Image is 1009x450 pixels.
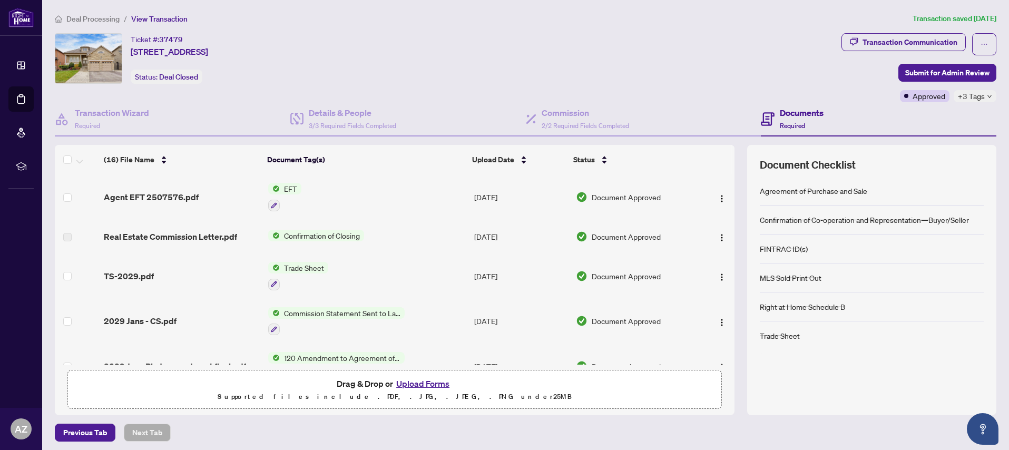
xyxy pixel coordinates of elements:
div: Agreement of Purchase and Sale [760,185,867,197]
span: [STREET_ADDRESS] [131,45,208,58]
img: Status Icon [268,262,280,273]
span: EFT [280,183,301,194]
span: Deal Processing [66,14,120,24]
img: logo [8,8,34,27]
img: Logo [718,194,726,203]
img: Logo [718,318,726,327]
img: Status Icon [268,230,280,241]
span: (16) File Name [104,154,154,165]
span: Submit for Admin Review [905,64,990,81]
td: [DATE] [470,344,572,389]
img: Status Icon [268,307,280,319]
button: Logo [713,312,730,329]
span: Document Checklist [760,158,856,172]
span: Confirmation of Closing [280,230,364,241]
button: Previous Tab [55,424,115,442]
span: Approved [913,90,945,102]
span: Drag & Drop or [337,377,453,390]
button: Logo [713,268,730,285]
img: Status Icon [268,183,280,194]
span: Real Estate Commission Letter.pdf [104,230,237,243]
span: Deal Closed [159,72,198,82]
span: home [55,15,62,23]
span: Document Approved [592,231,661,242]
div: Ticket #: [131,33,183,45]
button: Logo [713,228,730,245]
button: Status IconConfirmation of Closing [268,230,364,241]
span: 3/3 Required Fields Completed [309,122,396,130]
span: 120 Amendment to Agreement of Purchase and Sale [280,352,405,364]
span: TS-2029.pdf [104,270,154,282]
span: Status [573,154,595,165]
span: Agent EFT 2507576.pdf [104,191,199,203]
th: (16) File Name [100,145,263,174]
span: 2/2 Required Fields Completed [542,122,629,130]
span: Required [75,122,100,130]
span: Document Approved [592,315,661,327]
span: 2029 Jans Blvd_amendment final.pdf [104,360,246,373]
button: Status Icon120 Amendment to Agreement of Purchase and Sale [268,352,405,380]
th: Status [569,145,695,174]
span: 37479 [159,35,183,44]
h4: Commission [542,106,629,119]
span: +3 Tags [958,90,985,102]
span: Required [780,122,805,130]
button: Submit for Admin Review [898,64,996,82]
img: Logo [718,273,726,281]
button: Logo [713,358,730,375]
div: Transaction Communication [863,34,957,51]
span: Drag & Drop orUpload FormsSupported files include .PDF, .JPG, .JPEG, .PNG under25MB [68,370,721,409]
h4: Details & People [309,106,396,119]
button: Upload Forms [393,377,453,390]
p: Supported files include .PDF, .JPG, .JPEG, .PNG under 25 MB [74,390,715,403]
h4: Documents [780,106,824,119]
div: Status: [131,70,202,84]
div: Right at Home Schedule B [760,301,845,312]
img: Document Status [576,315,587,327]
span: Trade Sheet [280,262,328,273]
th: Document Tag(s) [263,145,468,174]
article: Transaction saved [DATE] [913,13,996,25]
span: AZ [15,422,27,436]
button: Open asap [967,413,998,445]
span: 2029 Jans - CS.pdf [104,315,177,327]
button: Status IconTrade Sheet [268,262,328,290]
img: Status Icon [268,352,280,364]
button: Next Tab [124,424,171,442]
img: Logo [718,233,726,242]
h4: Transaction Wizard [75,106,149,119]
span: Commission Statement Sent to Lawyer [280,307,405,319]
span: Previous Tab [63,424,107,441]
span: Document Approved [592,270,661,282]
span: Upload Date [472,154,514,165]
div: Trade Sheet [760,330,800,341]
span: View Transaction [131,14,188,24]
button: Status IconCommission Statement Sent to Lawyer [268,307,405,336]
td: [DATE] [470,299,572,344]
button: Transaction Communication [841,33,966,51]
th: Upload Date [468,145,569,174]
li: / [124,13,127,25]
div: MLS Sold Print Out [760,272,821,283]
button: Logo [713,189,730,206]
td: [DATE] [470,220,572,253]
img: Logo [718,363,726,371]
div: Confirmation of Co-operation and Representation—Buyer/Seller [760,214,969,226]
img: Document Status [576,360,587,372]
img: Document Status [576,191,587,203]
span: ellipsis [981,41,988,48]
span: down [987,94,992,99]
td: [DATE] [470,174,572,220]
img: IMG-N12130539_1.jpg [55,34,122,83]
img: Document Status [576,270,587,282]
span: Document Approved [592,191,661,203]
td: [DATE] [470,253,572,299]
img: Document Status [576,231,587,242]
button: Status IconEFT [268,183,301,211]
span: Document Approved [592,360,661,372]
div: FINTRAC ID(s) [760,243,808,255]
